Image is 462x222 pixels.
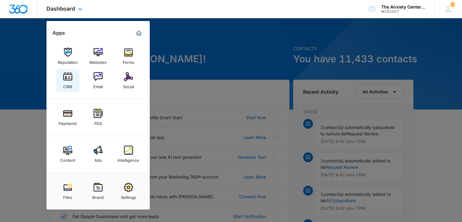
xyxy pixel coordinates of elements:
a: Files [56,180,79,203]
div: Websites [89,57,107,65]
div: Forms [123,57,134,65]
a: Intelligence [117,143,140,166]
a: Forms [117,45,140,68]
div: account name [381,5,426,9]
a: Settings [117,180,140,203]
a: Social [117,69,140,92]
div: Content [60,155,75,163]
div: POS [94,118,102,126]
div: notifications count [450,2,455,7]
div: Intelligence [118,155,139,163]
a: Reputation [56,45,79,68]
div: Social [123,81,134,89]
div: Brand [92,192,104,200]
div: account id [381,9,426,14]
a: CRM [56,69,79,92]
div: Email [93,81,103,89]
div: Ads [94,155,102,163]
div: CRM [63,81,72,89]
a: POS [87,106,110,129]
a: Marketing 360® Dashboard [134,28,144,38]
a: Email [87,69,110,92]
span: Dashboard [46,5,75,12]
a: Brand [87,180,110,203]
div: Payments [59,118,77,126]
h2: Apps [53,30,65,36]
a: Ads [87,143,110,166]
div: Reputation [58,57,78,65]
a: Websites [87,45,110,68]
a: Payments [56,106,79,129]
span: 10 [450,2,455,7]
a: Content [56,143,79,166]
div: Settings [121,192,136,200]
div: Files [63,192,72,200]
